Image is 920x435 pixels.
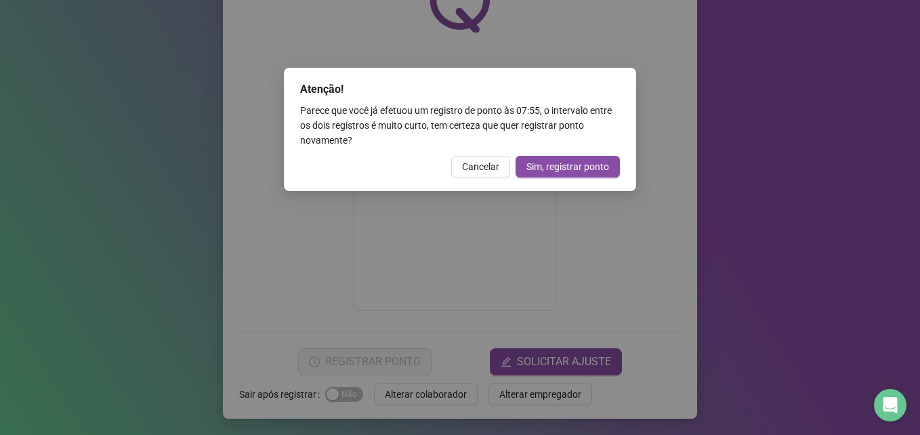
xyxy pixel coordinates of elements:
[462,159,499,174] span: Cancelar
[300,81,620,98] div: Atenção!
[300,103,620,148] div: Parece que você já efetuou um registro de ponto às 07:55 , o intervalo entre os dois registros é ...
[874,389,906,421] div: Open Intercom Messenger
[516,156,620,178] button: Sim, registrar ponto
[526,159,609,174] span: Sim, registrar ponto
[451,156,510,178] button: Cancelar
